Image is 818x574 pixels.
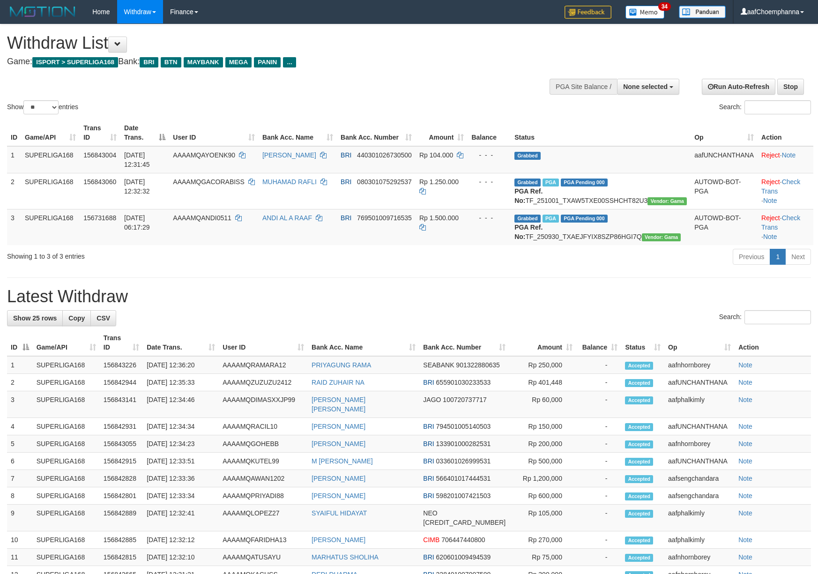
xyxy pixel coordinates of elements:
[33,418,100,435] td: SUPERLIGA168
[7,435,33,453] td: 5
[124,178,150,195] span: [DATE] 12:32:32
[416,119,468,146] th: Amount: activate to sort column ascending
[738,361,752,369] a: Note
[511,173,691,209] td: TF_251001_TXAW5TXE00SSHCHT82U3
[576,549,621,566] td: -
[468,119,511,146] th: Balance
[738,492,752,499] a: Note
[623,83,668,90] span: None selected
[312,440,365,447] a: [PERSON_NAME]
[419,151,453,159] span: Rp 104.000
[100,549,143,566] td: 156842815
[21,146,80,173] td: SUPERLIGA168
[33,549,100,566] td: SUPERLIGA168
[21,173,80,209] td: SUPERLIGA168
[509,418,576,435] td: Rp 150,000
[664,487,735,505] td: aafsengchandara
[100,453,143,470] td: 156842915
[664,549,735,566] td: aafnhornborey
[664,418,735,435] td: aafUNCHANTHANA
[785,249,811,265] a: Next
[471,177,507,186] div: - - -
[576,531,621,549] td: -
[312,457,373,465] a: M [PERSON_NAME]
[761,214,800,231] a: Check Trans
[124,151,150,168] span: [DATE] 12:31:45
[436,553,491,561] span: Copy 620601009494539 to clipboard
[219,549,308,566] td: AAAAMQATUSAYU
[7,505,33,531] td: 9
[97,314,110,322] span: CSV
[702,79,775,95] a: Run Auto-Refresh
[219,453,308,470] td: AAAAMQKUTEL99
[642,233,681,241] span: Vendor URL: https://trx31.1velocity.biz
[7,487,33,505] td: 8
[738,536,752,544] a: Note
[124,214,150,231] span: [DATE] 06:17:29
[262,151,316,159] a: [PERSON_NAME]
[219,374,308,391] td: AAAAMQZUZUZU2412
[357,178,412,186] span: Copy 080301075292537 to clipboard
[308,329,419,356] th: Bank Acc. Name: activate to sort column ascending
[664,531,735,549] td: aafphalkimly
[7,329,33,356] th: ID: activate to sort column descending
[423,379,434,386] span: BRI
[312,361,371,369] a: PRIYAGUNG RAMA
[7,209,21,245] td: 3
[664,391,735,418] td: aafphalkimly
[761,214,780,222] a: Reject
[33,531,100,549] td: SUPERLIGA168
[550,79,617,95] div: PGA Site Balance /
[337,119,416,146] th: Bank Acc. Number: activate to sort column ascending
[664,356,735,374] td: aafnhornborey
[184,57,223,67] span: MAYBANK
[32,57,118,67] span: ISPORT > SUPERLIGA168
[664,505,735,531] td: aafphalkimly
[543,215,559,223] span: Marked by aafromsomean
[509,391,576,418] td: Rp 60,000
[169,119,259,146] th: User ID: activate to sort column ascending
[691,146,758,173] td: aafUNCHANTHANA
[436,492,491,499] span: Copy 598201007421503 to clipboard
[143,453,219,470] td: [DATE] 12:33:51
[173,151,235,159] span: AAAAMQAYOENK90
[219,470,308,487] td: AAAAMQAWAN1202
[143,374,219,391] td: [DATE] 12:35:33
[143,356,219,374] td: [DATE] 12:36:20
[509,531,576,549] td: Rp 270,000
[312,553,379,561] a: MARHATUS SHOLIHA
[341,214,351,222] span: BRI
[7,356,33,374] td: 1
[509,453,576,470] td: Rp 500,000
[576,391,621,418] td: -
[423,361,454,369] span: SEABANK
[161,57,181,67] span: BTN
[312,475,365,482] a: [PERSON_NAME]
[312,509,367,517] a: SYAIFUL HIDAYAT
[758,119,813,146] th: Action
[312,379,364,386] a: RAID ZUHAIR NA
[744,100,811,114] input: Search:
[664,453,735,470] td: aafUNCHANTHANA
[625,510,653,518] span: Accepted
[576,487,621,505] td: -
[173,214,231,222] span: AAAAMQANDI0511
[514,224,543,240] b: PGA Ref. No:
[7,100,78,114] label: Show entries
[576,356,621,374] td: -
[219,356,308,374] td: AAAAMQRAMARA12
[625,379,653,387] span: Accepted
[777,79,804,95] a: Stop
[7,34,536,52] h1: Withdraw List
[341,178,351,186] span: BRI
[625,475,653,483] span: Accepted
[514,187,543,204] b: PGA Ref. No:
[341,151,351,159] span: BRI
[691,173,758,209] td: AUTOWD-BOT-PGA
[423,519,506,526] span: Copy 5859459223534313 to clipboard
[7,119,21,146] th: ID
[509,505,576,531] td: Rp 105,000
[283,57,296,67] span: ...
[7,5,78,19] img: MOTION_logo.png
[763,233,777,240] a: Note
